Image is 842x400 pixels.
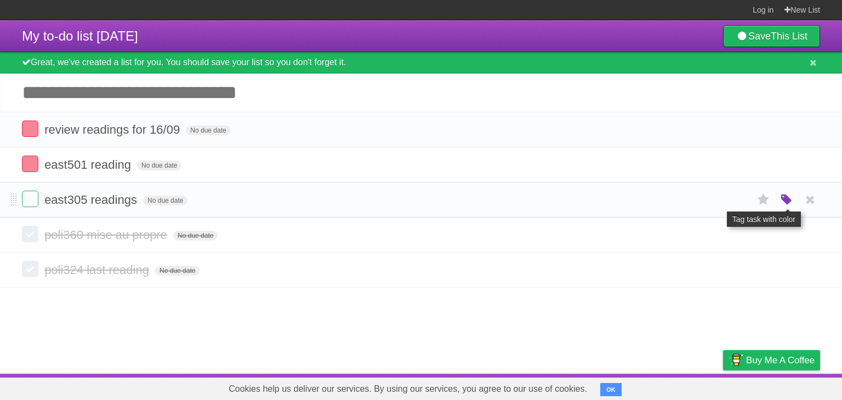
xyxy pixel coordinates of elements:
span: My to-do list [DATE] [22,28,138,43]
span: Cookies help us deliver our services. By using our services, you agree to our use of cookies. [218,378,598,400]
span: No due date [155,266,200,276]
label: Done [22,261,38,277]
a: Terms [672,376,696,397]
span: poli324 last reading [44,263,152,277]
a: Suggest a feature [751,376,820,397]
span: poli360 mise au propre [44,228,170,242]
a: Developers [613,376,658,397]
label: Star task [753,191,774,209]
span: review readings for 16/09 [44,123,183,136]
span: east501 reading [44,158,134,172]
a: Buy me a coffee [723,350,820,370]
label: Done [22,191,38,207]
label: Done [22,226,38,242]
img: Buy me a coffee [729,351,743,369]
a: About [577,376,600,397]
span: east305 readings [44,193,140,207]
a: SaveThis List [723,25,820,47]
button: OK [600,383,622,396]
span: No due date [186,125,230,135]
span: No due date [143,196,187,205]
label: Done [22,121,38,137]
span: No due date [173,231,218,241]
span: No due date [137,161,181,170]
span: Buy me a coffee [746,351,815,370]
label: Done [22,156,38,172]
b: This List [771,31,807,42]
a: Privacy [709,376,737,397]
